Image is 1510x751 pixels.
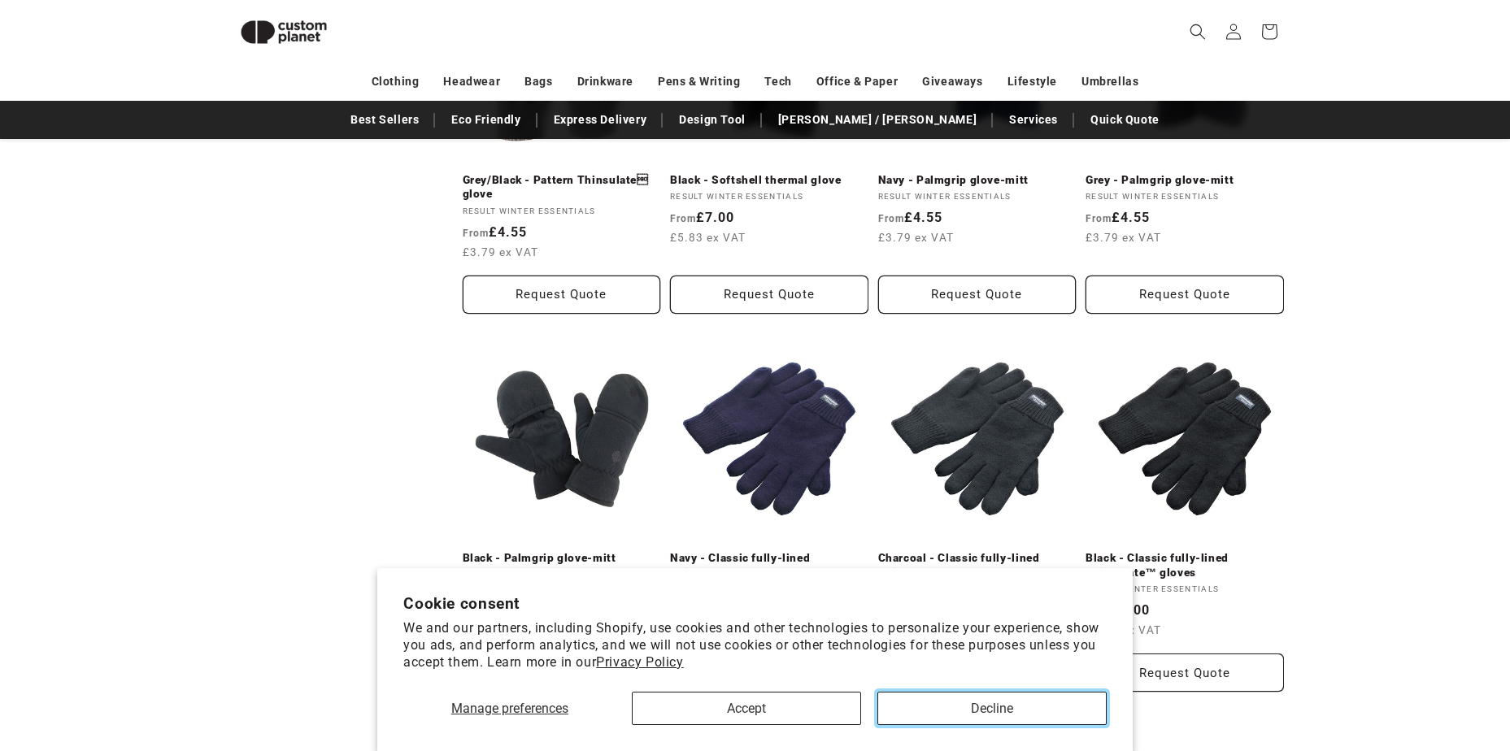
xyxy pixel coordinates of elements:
[878,276,1077,314] button: Request Quote
[546,106,655,134] a: Express Delivery
[816,67,898,96] a: Office & Paper
[403,594,1107,613] h2: Cookie consent
[596,654,683,670] a: Privacy Policy
[1086,653,1284,692] button: Request Quote
[632,692,861,725] button: Accept
[1082,106,1168,134] a: Quick Quote
[1180,14,1216,50] summary: Search
[227,7,341,58] img: Custom Planet
[878,551,1077,580] a: Charcoal - Classic fully-lined Thinsulate™ gloves
[670,276,868,314] button: Request Quote
[372,67,420,96] a: Clothing
[463,276,661,314] button: Request Quote
[1081,67,1138,96] a: Umbrellas
[670,173,868,188] a: Black - Softshell thermal glove
[342,106,427,134] a: Best Sellers
[1086,276,1284,314] button: Request Quote
[658,67,740,96] a: Pens & Writing
[764,67,791,96] a: Tech
[403,620,1107,671] p: We and our partners, including Shopify, use cookies and other technologies to personalize your ex...
[443,106,529,134] a: Eco Friendly
[443,67,500,96] a: Headwear
[1238,575,1510,751] iframe: Chat Widget
[1086,551,1284,580] a: Black - Classic fully-lined Thinsulate™ gloves
[403,692,616,725] button: Manage preferences
[770,106,985,134] a: [PERSON_NAME] / [PERSON_NAME]
[524,67,552,96] a: Bags
[878,173,1077,188] a: Navy - Palmgrip glove-mitt
[463,173,661,202] a: Grey/Black - Pattern Thinsulate glove
[922,67,982,96] a: Giveaways
[1001,106,1066,134] a: Services
[577,67,633,96] a: Drinkware
[1086,173,1284,188] a: Grey - Palmgrip glove-mitt
[1007,67,1057,96] a: Lifestyle
[671,106,754,134] a: Design Tool
[877,692,1107,725] button: Decline
[670,551,868,580] a: Navy - Classic fully-lined Thinsulate™ gloves
[451,701,568,716] span: Manage preferences
[463,551,661,566] a: Black - Palmgrip glove-mitt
